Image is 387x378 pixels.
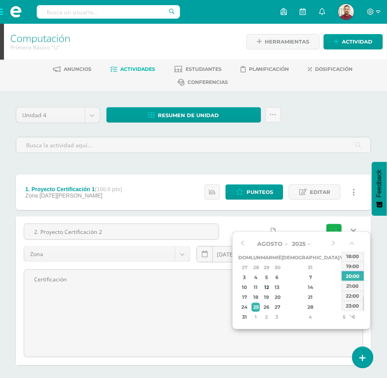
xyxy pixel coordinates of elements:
div: 13 [273,283,281,292]
a: Herramientas [247,34,320,49]
span: Conferencias [188,79,228,85]
div: 29 [341,303,348,312]
div: 18 [252,293,260,302]
div: 19:00 [342,261,364,271]
div: 25 [252,303,260,312]
div: 14 [287,283,334,292]
div: 27 [240,263,250,272]
div: 21 [287,293,334,302]
div: 4 [252,273,260,282]
a: Actividades [110,63,155,76]
div: 20:00 [342,271,364,281]
input: Busca la actividad aquí... [16,137,371,153]
th: Mar [261,253,273,263]
span: Zona [30,247,169,262]
div: 20 [273,293,281,302]
a: Dosificación [308,63,353,76]
div: 30 [273,263,281,272]
span: Agosto [258,240,283,247]
span: Editar [310,185,330,199]
div: 29 [262,263,271,272]
div: 22 [341,293,348,302]
div: 10 [240,283,250,292]
div: 5 [262,273,271,282]
div: 28 [287,303,334,312]
span: Zona [25,192,38,199]
strong: (100.0 pts) [95,186,122,192]
div: 7 [287,273,334,282]
a: Actividad [324,34,383,49]
a: Computación [10,31,70,45]
a: Unidad 4 [16,108,100,123]
div: 22:00 [342,291,364,301]
a: Conferencias [178,76,228,89]
div: 27 [273,303,281,312]
a: Anuncios [53,63,91,76]
div: Primero Básico 'U' [10,44,236,51]
th: [DEMOGRAPHIC_DATA] [282,253,340,263]
div: 6 [273,273,281,282]
div: 31 [287,263,334,272]
input: Busca un usuario... [37,5,180,19]
img: da03261dcaf1cb13c371f5bf6591c7ff.png [338,4,354,20]
th: Vie [340,253,349,263]
span: Dosificación [315,66,353,72]
span: 2025 [292,240,306,247]
div: 11 [252,283,260,292]
div: 4 [287,313,334,322]
div: 15 [341,283,348,292]
button: Feedback - Mostrar encuesta [372,162,387,216]
div: 24 [240,303,250,312]
span: Anuncios [64,66,91,72]
div: 12 [262,283,271,292]
span: Punteos [247,185,273,199]
div: 1 [252,313,260,322]
div: 26 [262,303,271,312]
span: Actividad [342,34,373,49]
th: Mié [273,253,282,263]
th: Lun [251,253,261,263]
div: 19 [262,293,271,302]
div: 31 [240,313,250,322]
span: Resumen de unidad [158,108,219,123]
div: 8 [341,273,348,282]
a: Estudiantes [174,63,222,76]
span: Unidad 4 [22,108,79,123]
div: 1. Proyecto Certificación 1 [25,186,122,192]
div: 23:00 [342,301,364,311]
span: Actividades [120,66,155,72]
div: 2 [262,313,271,322]
div: 1 [341,263,348,272]
div: 21:00 [342,281,364,291]
span: Feedback [376,170,383,198]
div: 5 [341,313,348,322]
div: 3 [240,273,250,282]
a: Punteos [226,184,283,200]
span: [DATE][PERSON_NAME] [40,192,102,199]
div: 3 [273,313,281,322]
textarea: Certificación [24,270,363,357]
h1: Computación [10,32,236,44]
a: Zona [24,247,190,262]
span: Estudiantes [186,66,222,72]
div: 28 [252,263,260,272]
span: Planificación [249,66,289,72]
th: Dom [239,253,251,263]
div: 18:00 [342,251,364,261]
input: Título [24,224,219,239]
span: Herramientas [265,34,309,49]
a: Planificación [241,63,289,76]
a: Resumen de unidad [106,107,261,123]
div: 17 [240,293,250,302]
